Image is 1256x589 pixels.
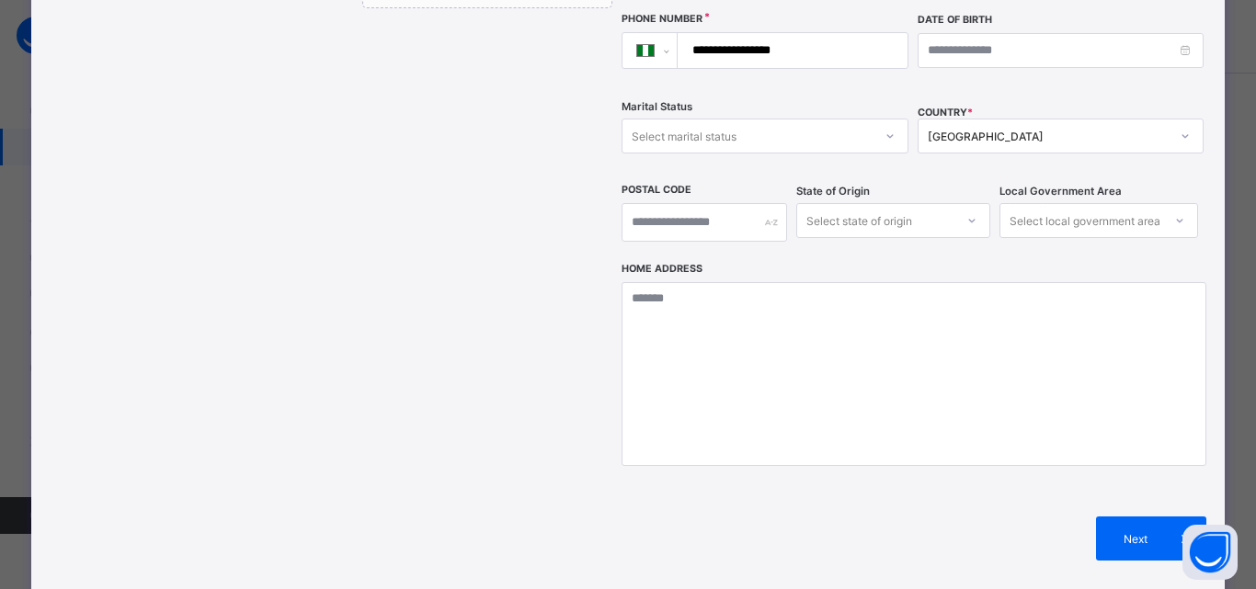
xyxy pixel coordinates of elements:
label: Postal Code [622,184,691,196]
span: State of Origin [796,185,870,198]
div: Select state of origin [806,203,912,238]
button: Open asap [1182,525,1238,580]
span: Local Government Area [999,185,1122,198]
label: Date of Birth [918,14,992,26]
span: Marital Status [622,100,692,113]
div: Select local government area [1010,203,1160,238]
span: Next [1110,532,1162,546]
label: Home Address [622,263,702,275]
label: Phone Number [622,13,702,25]
div: Select marital status [632,119,736,153]
div: [GEOGRAPHIC_DATA] [928,130,1170,143]
span: COUNTRY [918,107,973,119]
